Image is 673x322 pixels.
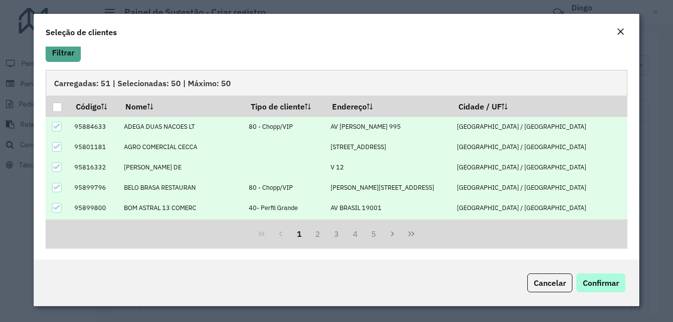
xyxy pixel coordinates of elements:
[290,224,309,243] button: 1
[118,117,244,137] td: ADEGA DUAS NACOES LT
[534,278,566,288] span: Cancelar
[583,278,619,288] span: Confirmar
[308,224,327,243] button: 2
[325,198,451,218] td: AV BRASIL 19001
[46,26,117,38] h4: Seleção de clientes
[614,26,627,39] button: Close
[244,96,325,116] th: Tipo de cliente
[451,177,627,198] td: [GEOGRAPHIC_DATA] / [GEOGRAPHIC_DATA]
[118,177,244,198] td: BELO BRASA RESTAURAN
[69,198,118,218] td: 95899800
[244,198,325,218] td: 40- Perfil Grande
[325,137,451,157] td: [STREET_ADDRESS]
[325,117,451,137] td: AV [PERSON_NAME] 995
[327,224,346,243] button: 3
[346,224,365,243] button: 4
[69,137,118,157] td: 95801181
[451,137,627,157] td: [GEOGRAPHIC_DATA] / [GEOGRAPHIC_DATA]
[118,157,244,177] td: [PERSON_NAME] DE
[451,96,627,116] th: Cidade / UF
[118,137,244,157] td: AGRO COMERCIAL CECCA
[46,70,627,96] div: Carregadas: 51 | Selecionadas: 50 | Máximo: 50
[69,218,118,238] td: 95899475
[46,43,81,62] button: Filtrar
[244,177,325,198] td: 80 - Chopp/VIP
[576,273,625,292] button: Confirmar
[69,157,118,177] td: 95816332
[118,218,244,238] td: BOX 81 DISTRIBUIDORA
[325,157,451,177] td: V 12
[365,224,384,243] button: 5
[325,218,451,238] td: Ceasa,
[451,198,627,218] td: [GEOGRAPHIC_DATA] / [GEOGRAPHIC_DATA]
[118,96,244,116] th: Nome
[527,273,572,292] button: Cancelar
[69,117,118,137] td: 95884633
[617,28,624,36] em: Fechar
[383,224,402,243] button: Next Page
[69,177,118,198] td: 95899796
[244,218,325,238] td: 23 - Trava
[402,224,421,243] button: Last Page
[244,117,325,137] td: 80 - Chopp/VIP
[325,96,451,116] th: Endereço
[451,218,627,238] td: [GEOGRAPHIC_DATA] / [GEOGRAPHIC_DATA]
[118,198,244,218] td: BOM ASTRAL 13 COMERC
[451,117,627,137] td: [GEOGRAPHIC_DATA] / [GEOGRAPHIC_DATA]
[69,96,118,116] th: Código
[325,177,451,198] td: [PERSON_NAME][STREET_ADDRESS]
[451,157,627,177] td: [GEOGRAPHIC_DATA] / [GEOGRAPHIC_DATA]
